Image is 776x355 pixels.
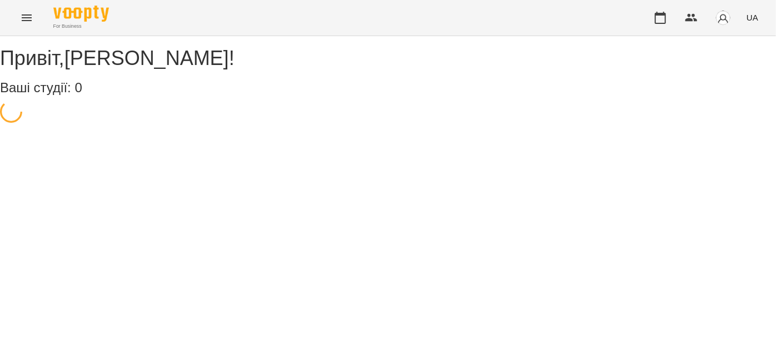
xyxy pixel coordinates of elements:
span: UA [747,12,758,23]
button: UA [742,7,763,28]
button: Menu [13,4,40,31]
span: 0 [74,80,82,95]
span: For Business [53,23,109,30]
img: Voopty Logo [53,6,109,22]
img: avatar_s.png [715,10,731,26]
